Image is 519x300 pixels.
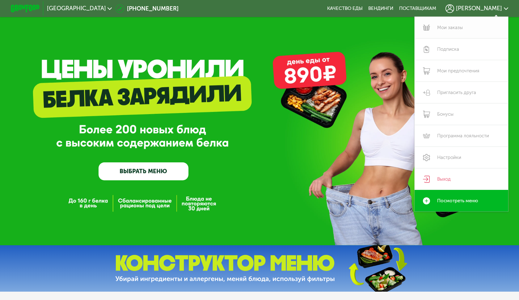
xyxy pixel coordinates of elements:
a: Пригласить друга [415,82,508,103]
a: Настройки [415,147,508,168]
a: Мои предпочтения [415,60,508,82]
span: [GEOGRAPHIC_DATA] [47,6,106,11]
a: Посмотреть меню [415,190,508,212]
a: Мои заказы [415,17,508,38]
div: поставщикам [399,6,436,11]
a: Выход [415,168,508,190]
a: Подписка [415,38,508,60]
span: [PERSON_NAME] [456,6,502,11]
a: Качество еды [327,6,363,11]
a: Программа лояльности [415,125,508,147]
a: ВЫБРАТЬ МЕНЮ [99,162,188,180]
a: Вендинги [368,6,393,11]
a: [PHONE_NUMBER] [116,4,179,13]
a: Бонусы [415,103,508,125]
